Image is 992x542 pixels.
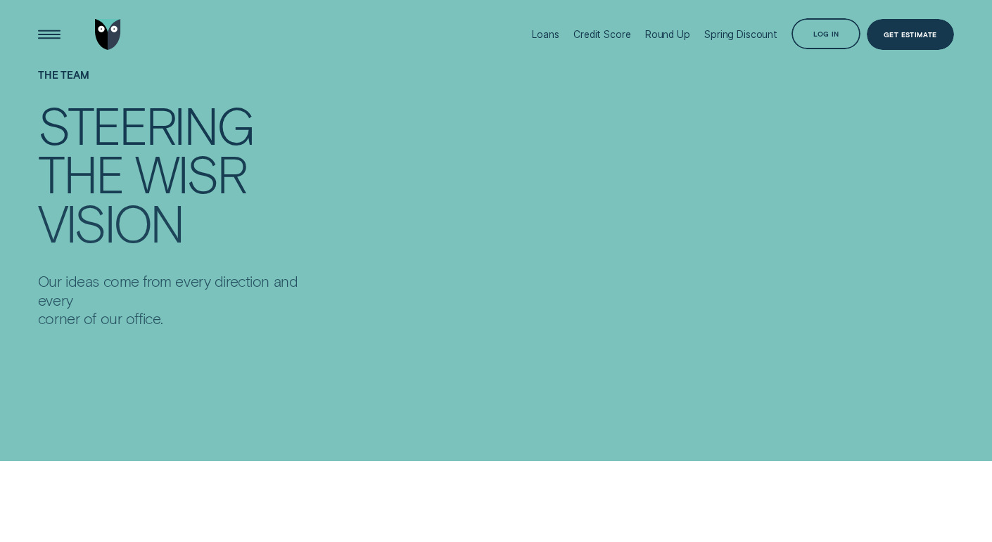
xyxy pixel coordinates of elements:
[573,29,630,40] div: Credit Score
[645,29,690,40] div: Round Up
[791,18,860,49] button: Log in
[38,198,184,246] div: vision
[38,149,123,197] div: the
[38,101,336,245] h4: Steering the Wisr vision
[38,101,253,148] div: Steering
[135,149,246,197] div: Wisr
[867,19,955,50] a: Get Estimate
[704,29,777,40] div: Spring Discount
[95,19,121,50] img: Wisr
[34,19,65,50] button: Open Menu
[38,69,336,101] h1: The Team
[532,29,559,40] div: Loans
